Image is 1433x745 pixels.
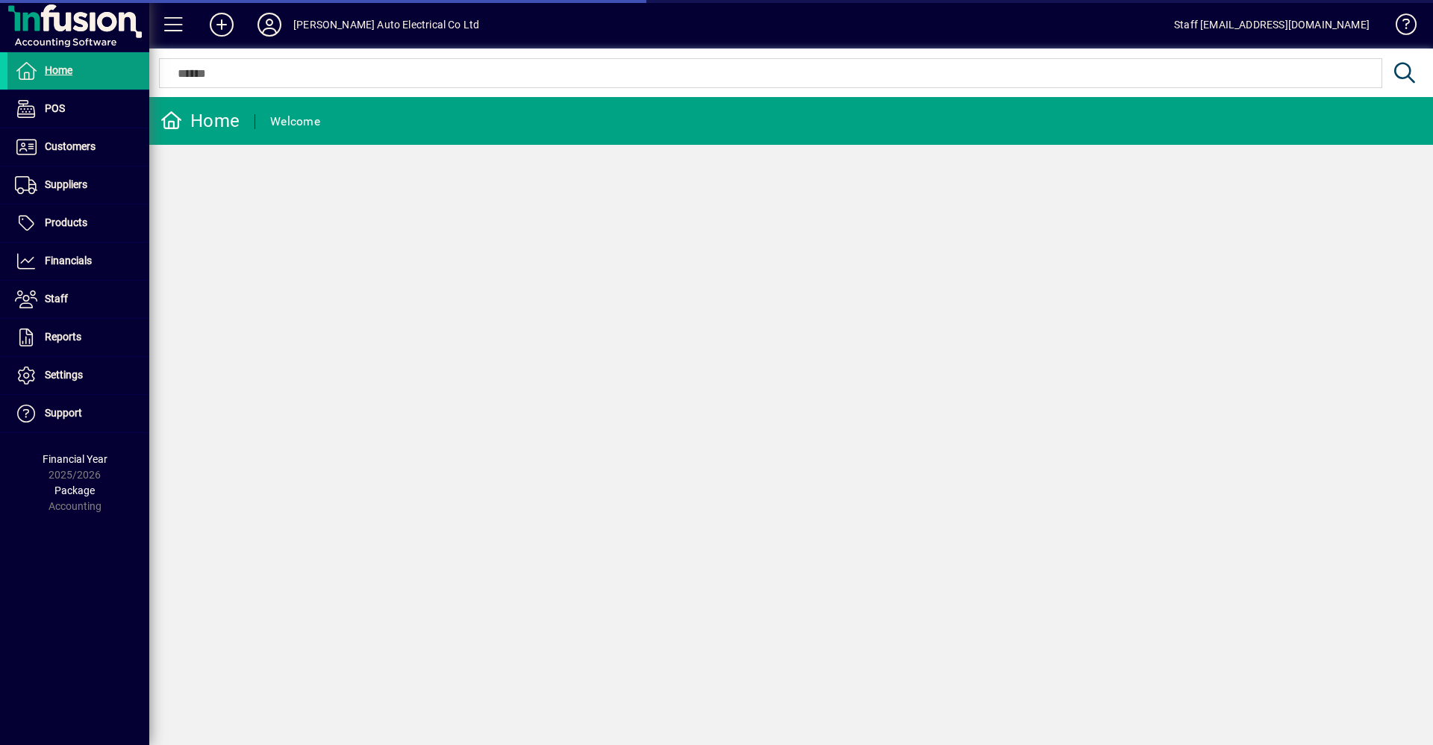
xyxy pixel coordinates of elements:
[45,293,68,305] span: Staff
[7,243,149,280] a: Financials
[7,319,149,356] a: Reports
[7,205,149,242] a: Products
[7,281,149,318] a: Staff
[1174,13,1370,37] div: Staff [EMAIL_ADDRESS][DOMAIN_NAME]
[198,11,246,38] button: Add
[293,13,479,37] div: [PERSON_NAME] Auto Electrical Co Ltd
[45,140,96,152] span: Customers
[7,90,149,128] a: POS
[7,395,149,432] a: Support
[246,11,293,38] button: Profile
[160,109,240,133] div: Home
[7,166,149,204] a: Suppliers
[7,357,149,394] a: Settings
[45,331,81,343] span: Reports
[45,407,82,419] span: Support
[270,110,320,134] div: Welcome
[45,178,87,190] span: Suppliers
[45,102,65,114] span: POS
[45,369,83,381] span: Settings
[43,453,107,465] span: Financial Year
[54,484,95,496] span: Package
[1384,3,1414,52] a: Knowledge Base
[45,64,72,76] span: Home
[45,255,92,266] span: Financials
[45,216,87,228] span: Products
[7,128,149,166] a: Customers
